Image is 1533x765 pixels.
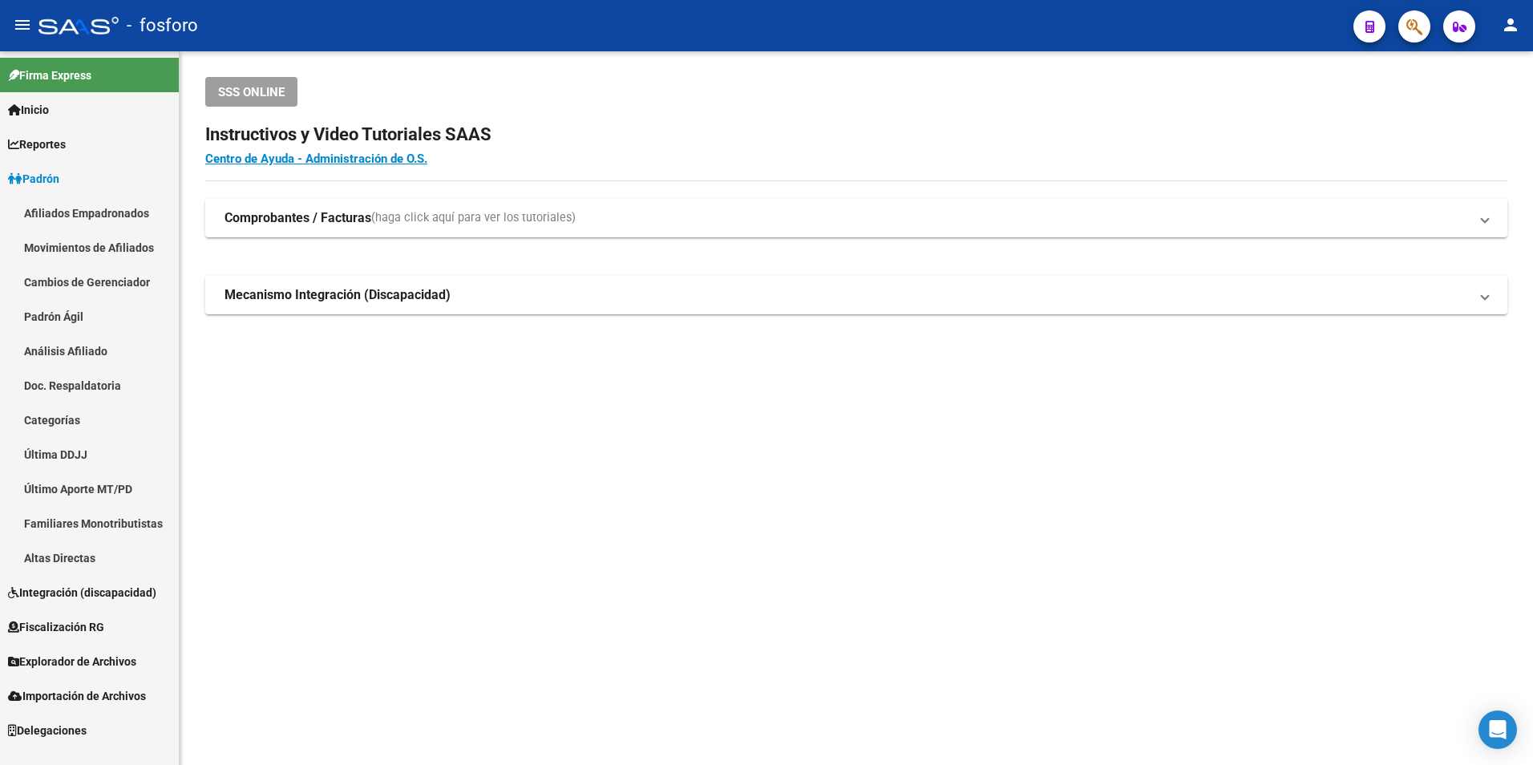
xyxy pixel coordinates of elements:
[127,8,198,43] span: - fosforo
[224,209,371,227] strong: Comprobantes / Facturas
[205,119,1507,150] h2: Instructivos y Video Tutoriales SAAS
[8,101,49,119] span: Inicio
[13,15,32,34] mat-icon: menu
[8,618,104,636] span: Fiscalización RG
[8,136,66,153] span: Reportes
[8,722,87,739] span: Delegaciones
[205,152,427,166] a: Centro de Ayuda - Administración de O.S.
[8,170,59,188] span: Padrón
[8,584,156,601] span: Integración (discapacidad)
[371,209,576,227] span: (haga click aquí para ver los tutoriales)
[205,77,297,107] button: SSS ONLINE
[224,286,451,304] strong: Mecanismo Integración (Discapacidad)
[205,276,1507,314] mat-expansion-panel-header: Mecanismo Integración (Discapacidad)
[1478,710,1517,749] div: Open Intercom Messenger
[8,653,136,670] span: Explorador de Archivos
[205,199,1507,237] mat-expansion-panel-header: Comprobantes / Facturas(haga click aquí para ver los tutoriales)
[8,67,91,84] span: Firma Express
[8,687,146,705] span: Importación de Archivos
[1501,15,1520,34] mat-icon: person
[218,85,285,99] span: SSS ONLINE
